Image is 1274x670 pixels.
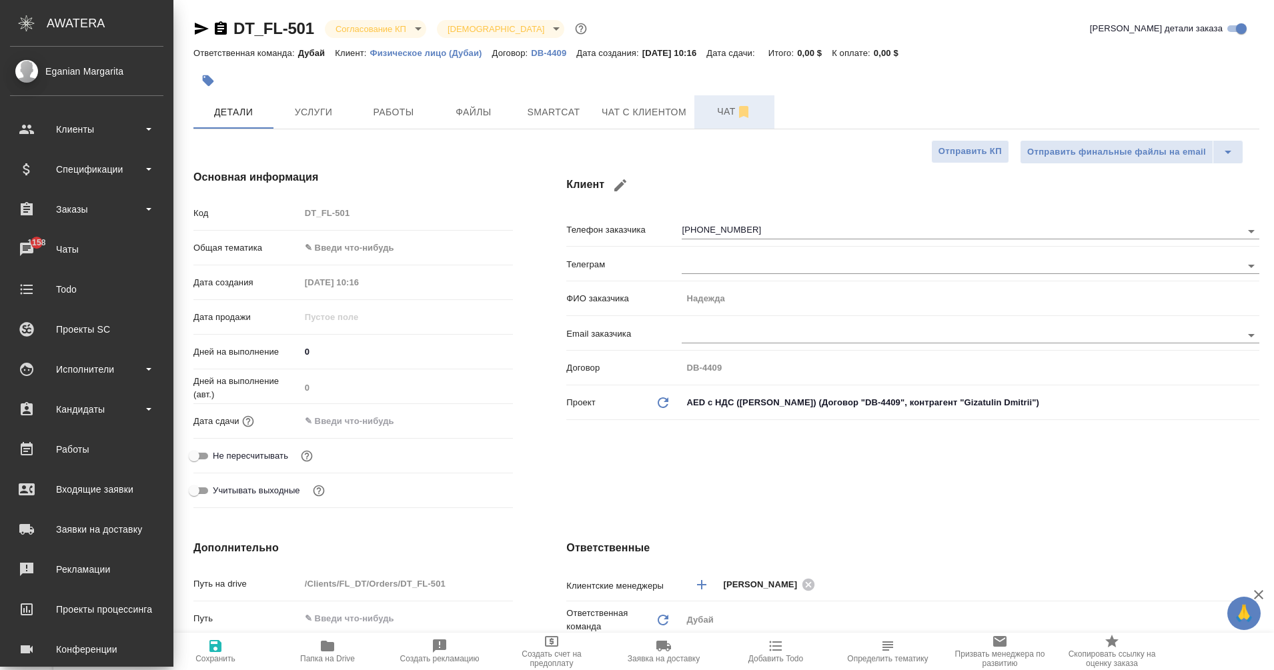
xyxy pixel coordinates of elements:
div: ✎ Введи что-нибудь [305,241,498,255]
button: Сохранить [159,633,271,670]
svg: Отписаться [736,104,752,120]
button: Выбери, если сб и вс нужно считать рабочими днями для выполнения заказа. [310,482,328,499]
button: Open [1252,583,1255,586]
span: Папка на Drive [300,654,355,663]
input: Пустое поле [682,289,1259,308]
button: Призвать менеджера по развитию [944,633,1056,670]
span: Создать рекламацию [400,654,480,663]
span: Сохранить [195,654,235,663]
button: [DEMOGRAPHIC_DATA] [444,23,548,35]
div: Клиенты [10,119,163,139]
p: Физическое лицо (Дубаи) [370,48,492,58]
span: Заявка на доставку [628,654,700,663]
p: Путь на drive [193,577,300,591]
p: Email заказчика [566,327,682,341]
p: [DATE] 10:16 [642,48,707,58]
span: Smartcat [522,104,586,121]
h4: Клиент [566,169,1259,201]
span: Отправить финальные файлы на email [1027,145,1206,160]
div: Дубай [682,609,1259,631]
span: Чат [702,103,766,120]
p: Путь [193,612,300,625]
p: Дубай [298,48,336,58]
p: Договор [566,361,682,375]
a: Конференции [3,633,170,666]
button: Отправить финальные файлы на email [1020,140,1213,164]
p: DB-4409 [531,48,576,58]
button: 🙏 [1227,597,1261,630]
p: Дней на выполнение [193,345,300,359]
p: Телефон заказчика [566,223,682,237]
span: 🙏 [1233,599,1255,627]
span: Чат с клиентом [602,104,686,121]
div: AWATERA [47,10,173,37]
div: [PERSON_NAME] [723,576,819,593]
input: ✎ Введи что-нибудь [300,609,514,628]
p: Договор: [492,48,532,58]
span: Скопировать ссылку на оценку заказа [1064,649,1160,668]
span: 1158 [19,236,53,249]
div: Согласование КП [325,20,426,38]
span: Услуги [281,104,346,121]
span: Определить тематику [847,654,928,663]
a: DT_FL-501 [233,19,314,37]
p: Клиент: [335,48,370,58]
div: Спецификации [10,159,163,179]
div: Заказы [10,199,163,219]
button: Если добавить услуги и заполнить их объемом, то дата рассчитается автоматически [239,413,257,430]
input: ✎ Введи что-нибудь [300,342,514,361]
div: AED c НДС ([PERSON_NAME]) (Договор "DB-4409", контрагент "Gizatulin Dmitrii") [682,391,1259,414]
button: Заявка на доставку [608,633,720,670]
button: Скопировать ссылку на оценку заказа [1056,633,1168,670]
a: Работы [3,433,170,466]
p: Общая тематика [193,241,300,255]
button: Папка на Drive [271,633,384,670]
button: Добавить Todo [720,633,832,670]
button: Доп статусы указывают на важность/срочность заказа [572,20,590,37]
button: Согласование КП [332,23,410,35]
button: Определить тематику [832,633,944,670]
div: Кандидаты [10,399,163,419]
input: Пустое поле [300,307,417,327]
a: Физическое лицо (Дубаи) [370,47,492,58]
button: Добавить менеджера [686,569,718,601]
p: Телеграм [566,258,682,271]
a: 1158Чаты [3,233,170,266]
span: [PERSON_NAME] детали заказа [1090,22,1223,35]
div: ✎ Введи что-нибудь [300,237,514,259]
span: Отправить КП [938,144,1002,159]
div: Заявки на доставку [10,519,163,539]
div: Проекты процессинга [10,599,163,619]
p: Код [193,207,300,220]
a: Проекты SC [3,313,170,346]
button: Отправить КП [931,140,1009,163]
p: 0,00 $ [874,48,908,58]
a: Проекты процессинга [3,593,170,626]
p: Клиентские менеджеры [566,579,682,593]
button: Скопировать ссылку для ЯМессенджера [193,21,209,37]
span: Детали [201,104,265,121]
h4: Дополнительно [193,540,513,556]
div: Исполнители [10,359,163,379]
a: DB-4409 [531,47,576,58]
span: Создать счет на предоплату [504,649,600,668]
h4: Ответственные [566,540,1259,556]
p: Итого: [768,48,797,58]
button: Open [1242,222,1261,241]
button: Open [1242,257,1261,275]
button: Включи, если не хочешь, чтобы указанная дата сдачи изменилась после переставления заказа в 'Подтв... [298,447,315,465]
button: Создать счет на предоплату [496,633,608,670]
span: Не пересчитывать [213,449,288,463]
button: Создать рекламацию [384,633,496,670]
h4: Основная информация [193,169,513,185]
button: Добавить тэг [193,66,223,95]
a: Рекламации [3,553,170,586]
input: Пустое поле [300,574,514,593]
input: Пустое поле [300,378,514,397]
p: ФИО заказчика [566,292,682,305]
div: Проекты SC [10,319,163,339]
button: Скопировать ссылку [213,21,229,37]
button: Open [1242,326,1261,345]
div: Входящие заявки [10,479,163,499]
p: Дата создания [193,276,300,289]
